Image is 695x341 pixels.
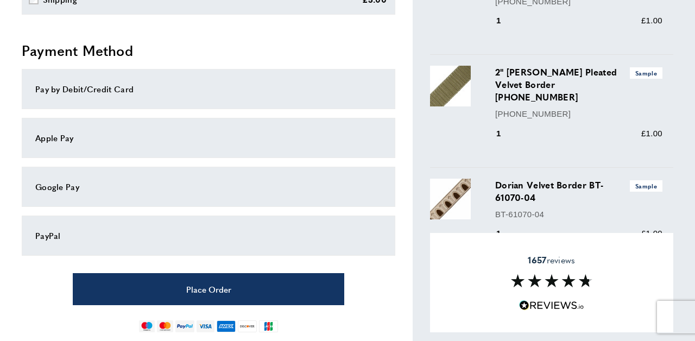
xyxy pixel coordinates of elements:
div: 1 [495,14,516,27]
img: Reviews section [511,274,592,287]
p: [PHONE_NUMBER] [495,108,662,121]
img: Dorian Velvet Border BT-61070-04 [430,179,471,219]
strong: 1657 [528,253,546,266]
img: paypal [175,320,194,332]
h3: Dorian Velvet Border BT-61070-04 [495,179,662,204]
div: Pay by Debit/Credit Card [35,83,382,96]
span: £1.00 [641,129,662,138]
span: Sample [630,67,662,79]
span: £1.00 [641,16,662,25]
h2: Payment Method [22,41,395,60]
span: reviews [528,254,575,265]
img: 2" Chloe Pleated Velvet Border 977-55055-687 [430,66,471,106]
span: £1.00 [641,229,662,238]
div: Apple Pay [35,131,382,144]
div: PayPal [35,229,382,242]
img: jcb [259,320,278,332]
h3: 2" [PERSON_NAME] Pleated Velvet Border [PHONE_NUMBER] [495,66,662,103]
div: 1 [495,127,516,140]
img: maestro [139,320,155,332]
img: visa [197,320,214,332]
img: mastercard [157,320,173,332]
div: 1 [495,227,516,240]
img: Reviews.io 5 stars [519,300,584,311]
div: Google Pay [35,180,382,193]
span: Sample [630,180,662,192]
img: discover [238,320,257,332]
button: Place Order [73,273,344,305]
p: BT-61070-04 [495,208,662,221]
img: american-express [217,320,236,332]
